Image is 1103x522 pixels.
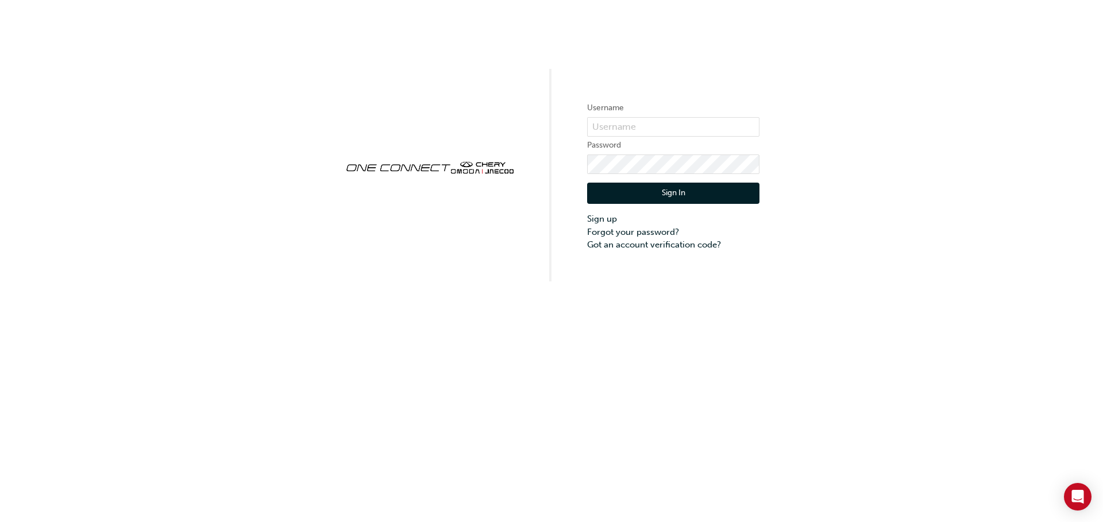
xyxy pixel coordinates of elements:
input: Username [587,117,759,137]
a: Got an account verification code? [587,238,759,252]
a: Sign up [587,212,759,226]
div: Open Intercom Messenger [1064,483,1092,511]
img: oneconnect [344,152,516,181]
a: Forgot your password? [587,226,759,239]
label: Username [587,101,759,115]
button: Sign In [587,183,759,204]
label: Password [587,138,759,152]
